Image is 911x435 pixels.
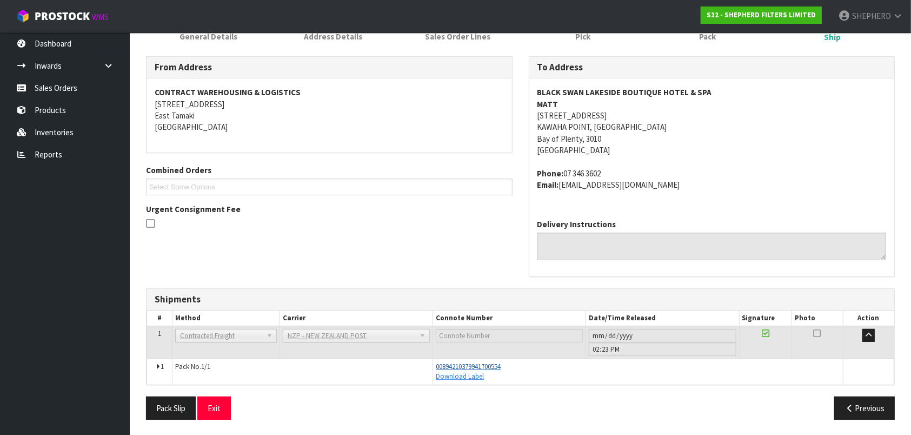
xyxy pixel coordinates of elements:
th: Carrier [280,311,433,326]
label: Urgent Consignment Fee [146,203,241,215]
strong: phone [537,168,564,179]
span: 1 [161,362,164,371]
a: Download Label [436,372,484,381]
th: Signature [739,311,792,326]
span: Address Details [304,31,362,42]
th: Action [843,311,894,326]
span: Pick [575,31,590,42]
span: Ship [146,48,895,428]
th: # [147,311,172,326]
a: 00894210379941700554 [436,362,501,371]
h3: Shipments [155,294,886,305]
address: [STREET_ADDRESS] East Tamaki [GEOGRAPHIC_DATA] [155,87,504,133]
td: Pack No. [172,359,433,385]
strong: BLACK SWAN LAKESIDE BOUTIQUE HOTEL & SPA [537,87,712,97]
small: WMS [92,12,109,22]
span: 1/1 [201,362,210,371]
strong: S12 - SHEPHERD FILTERS LIMITED [707,10,816,19]
span: Ship [824,31,841,43]
span: 1 [158,329,161,338]
th: Method [172,311,280,326]
strong: CONTRACT WAREHOUSING & LOGISTICS [155,87,301,97]
span: NZP - NEW ZEALAND POST [288,329,415,342]
input: Connote Number [436,329,583,342]
span: Contracted Freight [180,329,262,342]
button: Exit [197,397,231,420]
span: Sales Order Lines [425,31,491,42]
button: Pack Slip [146,397,196,420]
label: Delivery Instructions [537,219,616,230]
th: Date/Time Released [586,311,739,326]
span: ProStock [35,9,90,23]
h3: To Address [537,62,887,72]
th: Photo [792,311,843,326]
address: 07 346 3602 [EMAIL_ADDRESS][DOMAIN_NAME] [537,168,887,191]
label: Combined Orders [146,164,211,176]
span: General Details [179,31,237,42]
th: Connote Number [433,311,586,326]
h3: From Address [155,62,504,72]
span: SHEPHERD [852,11,891,21]
strong: MATT [537,99,558,109]
address: [STREET_ADDRESS] KAWAHA POINT, [GEOGRAPHIC_DATA] Bay of Plenty, 3010 [GEOGRAPHIC_DATA] [537,87,887,156]
strong: email [537,180,559,190]
span: Pack [699,31,716,42]
button: Previous [834,397,895,420]
img: cube-alt.png [16,9,30,23]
